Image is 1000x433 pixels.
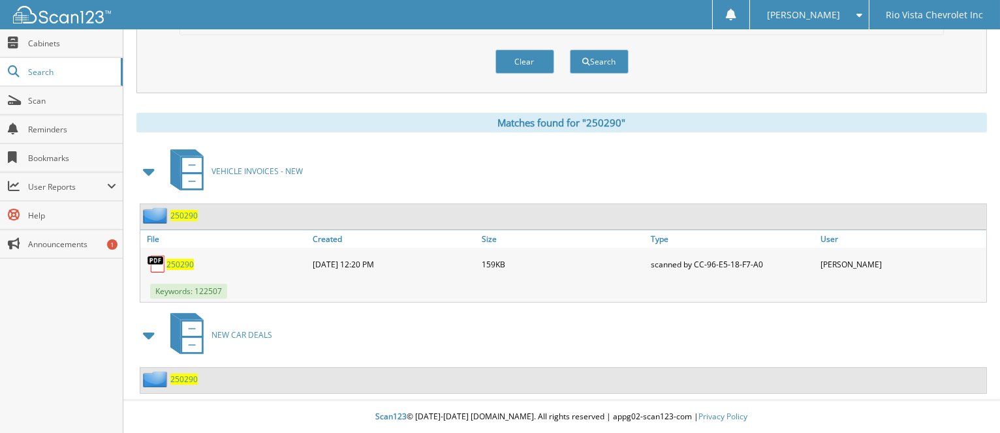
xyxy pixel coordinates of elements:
span: Bookmarks [28,153,116,164]
div: © [DATE]-[DATE] [DOMAIN_NAME]. All rights reserved | appg02-scan123-com | [123,401,1000,433]
a: 250290 [166,259,194,270]
img: scan123-logo-white.svg [13,6,111,23]
div: [DATE] 12:20 PM [309,251,478,277]
span: Search [28,67,114,78]
button: Clear [495,50,554,74]
button: Search [570,50,629,74]
span: [PERSON_NAME] [767,11,840,19]
span: Announcements [28,239,116,250]
img: folder2.png [143,371,170,387]
a: VEHICLE INVOICES - NEW [163,145,303,197]
a: File [140,230,309,248]
a: Privacy Policy [699,411,748,422]
a: User [817,230,986,248]
img: folder2.png [143,207,170,224]
div: 159KB [478,251,648,277]
span: Cabinets [28,38,116,49]
a: NEW CAR DEALS [163,309,272,361]
span: Scan123 [376,411,407,422]
span: User Reports [28,181,107,192]
a: Created [309,230,478,248]
span: Keywords: 122507 [150,284,227,299]
div: [PERSON_NAME] [817,251,986,277]
a: 250290 [170,210,198,221]
img: PDF.png [147,254,166,274]
span: Reminders [28,124,116,135]
span: Rio Vista Chevrolet Inc [886,11,983,19]
div: Matches found for "250290" [136,113,987,132]
iframe: Chat Widget [935,370,1000,433]
a: Size [478,230,648,248]
div: 1 [107,239,117,250]
span: VEHICLE INVOICES - NEW [211,166,303,177]
span: Scan [28,95,116,106]
a: 250290 [170,374,198,385]
span: Help [28,210,116,221]
span: NEW CAR DEALS [211,329,272,340]
div: scanned by CC-96-E5-18-F7-A0 [648,251,817,277]
a: Type [648,230,817,248]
